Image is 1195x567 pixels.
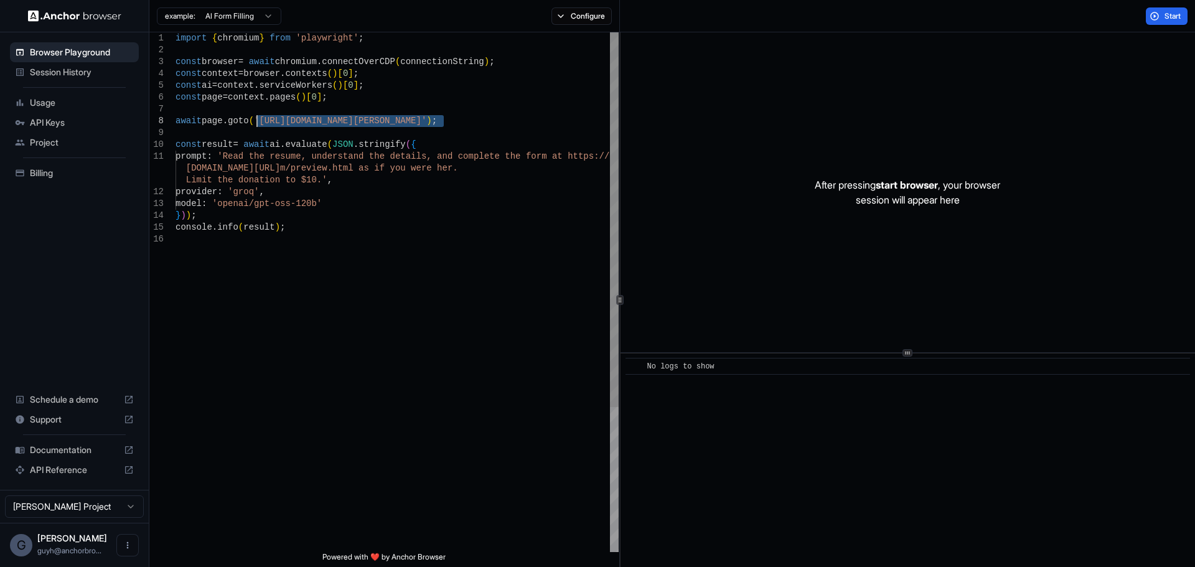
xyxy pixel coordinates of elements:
span: = [212,80,217,90]
span: . [280,68,285,78]
span: connectOverCDP [322,57,395,67]
div: 13 [149,198,164,210]
span: { [212,33,217,43]
span: , [327,175,332,185]
span: chromium [275,57,317,67]
div: API Reference [10,460,139,480]
span: ( [406,139,411,149]
span: { [411,139,416,149]
span: [DOMAIN_NAME][URL] [186,163,280,173]
button: Configure [551,7,612,25]
span: . [265,92,269,102]
span: chromium [217,33,259,43]
p: After pressing , your browser session will appear here [815,177,1000,207]
span: contexts [285,68,327,78]
span: import [176,33,207,43]
span: } [176,210,180,220]
span: browser [243,68,280,78]
button: Open menu [116,534,139,556]
span: prompt [176,151,207,161]
span: Session History [30,66,134,78]
span: 0 [348,80,353,90]
span: context [217,80,254,90]
div: Browser Playground [10,42,139,62]
span: await [249,57,275,67]
span: Billing [30,167,134,179]
div: G [10,534,32,556]
span: . [254,80,259,90]
span: guyh@anchorbrowser.io [37,546,101,555]
span: '[URL][DOMAIN_NAME][PERSON_NAME]' [254,116,426,126]
span: Limit the donation to $10.' [186,175,327,185]
span: start browser [876,179,938,191]
span: ( [332,80,337,90]
span: ; [280,222,285,232]
span: No logs to show [647,362,715,371]
span: from [269,33,291,43]
span: Project [30,136,134,149]
div: Project [10,133,139,152]
span: const [176,80,202,90]
span: ( [327,68,332,78]
div: Schedule a demo [10,390,139,410]
span: ] [317,92,322,102]
span: pages [269,92,296,102]
span: [ [337,68,342,78]
span: = [238,57,243,67]
span: : [217,187,222,197]
span: lete the form at https:// [479,151,609,161]
span: 0 [343,68,348,78]
span: m/preview.html as if you were her. [280,163,458,173]
span: : [207,151,212,161]
span: ( [296,92,301,102]
span: ; [489,57,494,67]
span: Powered with ❤️ by Anchor Browser [322,552,446,567]
span: info [217,222,238,232]
div: Documentation [10,440,139,460]
span: Schedule a demo [30,393,119,406]
span: console [176,222,212,232]
span: [ [343,80,348,90]
span: . [354,139,358,149]
span: ) [426,116,431,126]
span: ai [202,80,212,90]
span: serviceWorkers [259,80,332,90]
div: 11 [149,151,164,162]
span: ) [337,80,342,90]
div: 15 [149,222,164,233]
div: 7 [149,103,164,115]
span: = [223,92,228,102]
span: page [202,116,223,126]
span: . [212,222,217,232]
div: Session History [10,62,139,82]
span: ) [180,210,185,220]
span: goto [228,116,249,126]
span: await [243,139,269,149]
span: ( [327,139,332,149]
span: await [176,116,202,126]
span: ) [484,57,489,67]
span: Documentation [30,444,119,456]
span: = [233,139,238,149]
span: ) [186,210,191,220]
span: ( [238,222,243,232]
div: Billing [10,163,139,183]
span: result [202,139,233,149]
img: Anchor Logo [28,10,121,22]
span: 'Read the resume, understand the details, and comp [217,151,479,161]
span: ; [432,116,437,126]
span: ; [358,33,363,43]
span: 0 [311,92,316,102]
div: 5 [149,80,164,91]
div: 6 [149,91,164,103]
span: . [223,116,228,126]
span: const [176,92,202,102]
div: 1 [149,32,164,44]
span: Usage [30,96,134,109]
div: Support [10,410,139,429]
div: API Keys [10,113,139,133]
div: 8 [149,115,164,127]
span: 'playwright' [296,33,358,43]
span: 'groq' [228,187,259,197]
span: const [176,139,202,149]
